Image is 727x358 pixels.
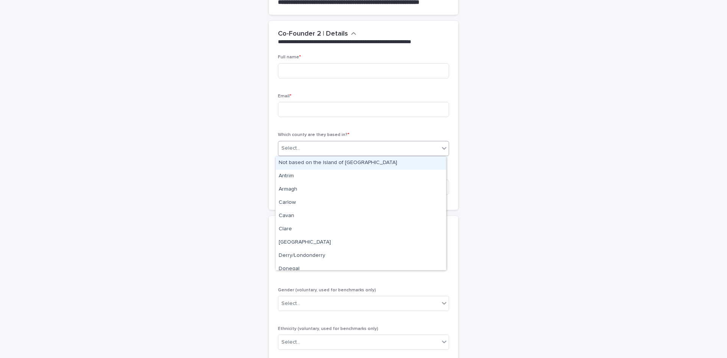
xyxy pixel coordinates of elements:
[278,288,376,292] span: Gender (voluntary, used for benchmarks only)
[278,327,378,331] span: Ethnicity (voluntary, used for benchmarks only)
[281,300,300,308] div: Select...
[278,55,301,59] span: Full name
[276,170,446,183] div: Antrim
[276,156,446,170] div: Not based on the Island of Ireland
[278,133,349,137] span: Which county are they based in?
[278,30,356,38] button: Co-Founder 2 | Details
[281,338,300,346] div: Select...
[276,223,446,236] div: Clare
[276,263,446,276] div: Donegal
[276,183,446,196] div: Armagh
[276,209,446,223] div: Cavan
[276,196,446,209] div: Carlow
[276,249,446,263] div: Derry/Londonderry
[278,94,292,98] span: Email
[278,30,348,38] h2: Co-Founder 2 | Details
[276,236,446,249] div: Cork
[281,144,300,152] div: Select...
